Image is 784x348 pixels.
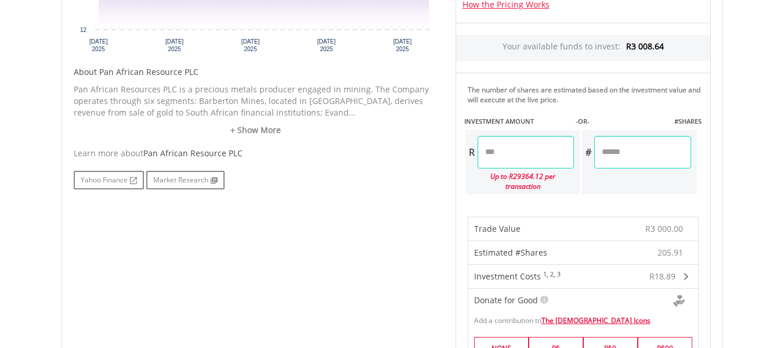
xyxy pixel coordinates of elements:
text: [DATE] 2025 [241,38,259,52]
label: -OR- [576,117,590,126]
text: [DATE] 2025 [317,38,335,52]
div: The number of shares are estimated based on the investment value and will execute at the live price. [468,85,706,105]
span: Donate for Good [474,295,538,306]
div: Add a contribution to [468,310,698,325]
a: The [DEMOGRAPHIC_DATA] Icons [541,315,651,325]
span: Pan African Resource PLC [143,148,243,159]
span: R18.89 [649,271,675,282]
a: + Show More [74,124,438,136]
h5: About Pan African Resource PLC [74,66,438,78]
div: Learn more about [74,148,438,159]
span: Trade Value [474,223,521,234]
span: R3 000.00 [645,223,683,234]
span: R3 008.64 [626,41,664,52]
span: 205.91 [657,247,683,259]
label: #SHARES [674,117,702,126]
div: R [465,136,478,168]
span: Estimated #Shares [474,247,547,258]
span: Investment Costs [474,271,541,282]
img: Donte For Good [673,295,685,307]
a: Market Research [146,171,225,189]
div: Your available funds to invest: [456,35,710,61]
text: [DATE] 2025 [393,38,411,52]
p: Pan African Resources PLC is a precious metals producer engaged in mining. The Company operates t... [74,84,438,119]
div: Up to R29364.12 per transaction [465,168,575,194]
text: 12 [80,27,86,33]
sup: 1, 2, 3 [543,270,561,278]
div: # [582,136,594,168]
a: Yahoo Finance [74,171,144,189]
text: [DATE] 2025 [89,38,107,52]
label: INVESTMENT AMOUNT [464,117,534,126]
text: [DATE] 2025 [165,38,183,52]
